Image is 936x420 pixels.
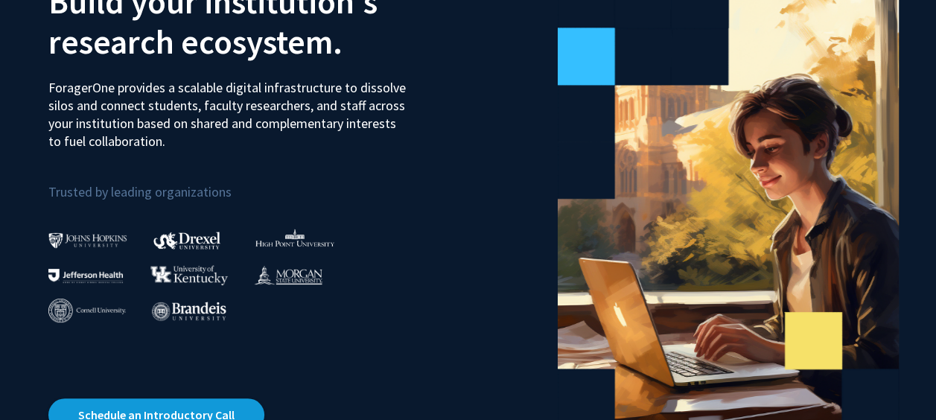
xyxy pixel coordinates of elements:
img: Thomas Jefferson University [48,269,123,283]
img: Cornell University [48,299,126,323]
img: Brandeis University [152,302,226,320]
p: ForagerOne provides a scalable digital infrastructure to dissolve silos and connect students, fac... [48,68,408,150]
img: University of Kentucky [150,265,228,285]
img: Johns Hopkins University [48,232,127,248]
img: Drexel University [153,232,220,249]
img: Morgan State University [254,265,322,284]
p: Trusted by leading organizations [48,162,457,203]
img: High Point University [255,229,334,246]
iframe: Chat [11,353,63,409]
